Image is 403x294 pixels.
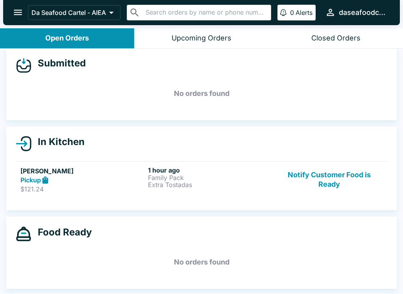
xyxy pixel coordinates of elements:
p: Extra Tostadas [148,181,272,188]
a: [PERSON_NAME]Pickup$121.241 hour agoFamily PackExtra TostadasNotify Customer Food is Ready [16,161,387,198]
button: Da Seafood Cartel - AIEA [28,5,120,20]
h6: 1 hour ago [148,166,272,174]
h4: Submitted [31,57,86,69]
p: $121.24 [20,185,145,193]
button: daseafoodcartel [322,4,390,21]
h5: No orders found [16,79,387,108]
button: open drawer [8,2,28,22]
h4: In Kitchen [31,136,85,148]
button: Notify Customer Food is Ready [276,166,383,193]
p: Family Pack [148,174,272,181]
h4: Food Ready [31,226,92,238]
div: Open Orders [45,34,89,43]
h5: [PERSON_NAME] [20,166,145,176]
div: Closed Orders [311,34,360,43]
strong: Pickup [20,176,41,184]
input: Search orders by name or phone number [143,7,268,18]
h5: No orders found [16,248,387,276]
div: daseafoodcartel [339,8,387,17]
p: Alerts [296,9,312,17]
p: Da Seafood Cartel - AIEA [31,9,106,17]
div: Upcoming Orders [172,34,231,43]
p: 0 [290,9,294,17]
